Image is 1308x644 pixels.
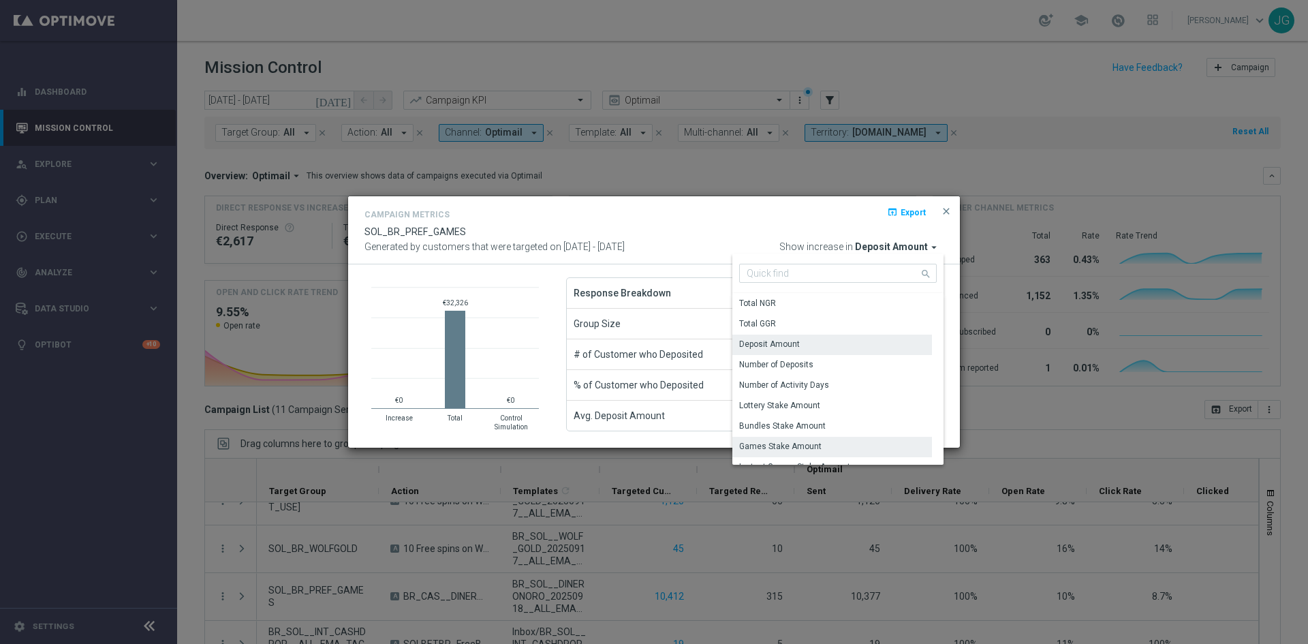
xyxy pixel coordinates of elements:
button: open_in_browser Export [886,204,927,220]
span: Response Breakdown [574,278,671,308]
div: Number of Activity Days [739,379,829,391]
div: Total GGR [739,318,776,330]
div: Instant Games Stake Amount [739,461,850,473]
div: Games Stake Amount [739,440,822,453]
div: Number of Deposits [739,358,813,371]
div: Press SPACE to deselect this row. [732,335,932,355]
div: Press SPACE to select this row. [732,355,932,375]
span: close [941,206,952,217]
input: Quick find [739,264,937,283]
span: # of Customer who Deposited [574,339,703,369]
button: Deposit Amount arrow_drop_down [855,241,944,254]
div: Press SPACE to select this row. [732,294,932,314]
span: Export [901,208,926,217]
text: €0 [507,397,514,404]
span: SOL_BR_PREF_GAMES [364,226,466,237]
text: €32,326 [443,299,468,307]
div: Press SPACE to select this row. [732,314,932,335]
span: Group Size [574,309,621,339]
div: Press SPACE to select this row. [732,416,932,437]
span: Deposit Amount [855,241,928,254]
i: open_in_browser [887,206,898,217]
span: [DATE] - [DATE] [563,241,625,252]
div: Deposit Amount [739,338,800,350]
div: Total NGR [739,297,776,309]
div: Lottery Stake Amount [739,399,820,412]
span: % of Customer who Deposited [574,370,704,400]
span: Show increase in [779,241,853,254]
text: Total [447,414,463,422]
text: €0 [395,397,403,404]
i: arrow_drop_down [928,241,940,254]
text: Control Simulation [495,414,528,431]
div: Press SPACE to select this row. [732,396,932,416]
text: Increase [386,414,413,422]
div: Bundles Stake Amount [739,420,826,432]
div: Press SPACE to select this row. [732,375,932,396]
div: Press SPACE to select this row. [732,437,932,457]
div: Press SPACE to select this row. [732,457,932,478]
h4: Campaign Metrics [364,210,450,219]
span: Generated by customers that were targeted on [364,241,561,252]
span: Avg. Deposit Amount [574,401,665,431]
i: search [920,265,933,280]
